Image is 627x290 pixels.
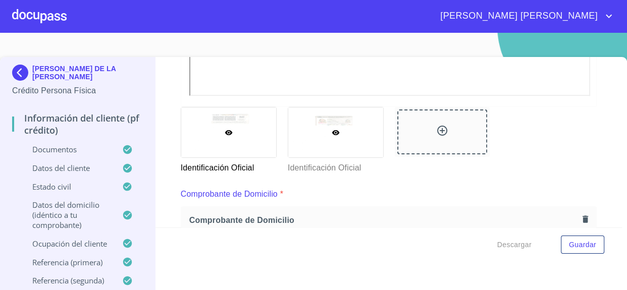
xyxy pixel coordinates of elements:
[189,215,579,225] span: Comprobante de Domicilio
[497,239,532,251] span: Descargar
[12,182,122,192] p: Estado Civil
[12,65,143,85] div: [PERSON_NAME] DE LA [PERSON_NAME]
[12,239,122,249] p: Ocupación del Cliente
[12,163,122,173] p: Datos del cliente
[12,257,122,267] p: Referencia (primera)
[12,275,122,285] p: Referencia (segunda)
[288,158,383,174] p: Identificación Oficial
[12,144,122,154] p: Documentos
[12,200,122,230] p: Datos del domicilio (idéntico a tu comprobante)
[12,112,143,136] p: Información del cliente (PF crédito)
[433,8,615,24] button: account of current user
[569,239,596,251] span: Guardar
[32,65,143,81] p: [PERSON_NAME] DE LA [PERSON_NAME]
[12,85,143,97] p: Crédito Persona Física
[181,158,276,174] p: Identificación Oficial
[181,188,278,200] p: Comprobante de Domicilio
[12,65,32,81] img: Docupass spot blue
[561,236,604,254] button: Guardar
[433,8,603,24] span: [PERSON_NAME] [PERSON_NAME]
[493,236,536,254] button: Descargar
